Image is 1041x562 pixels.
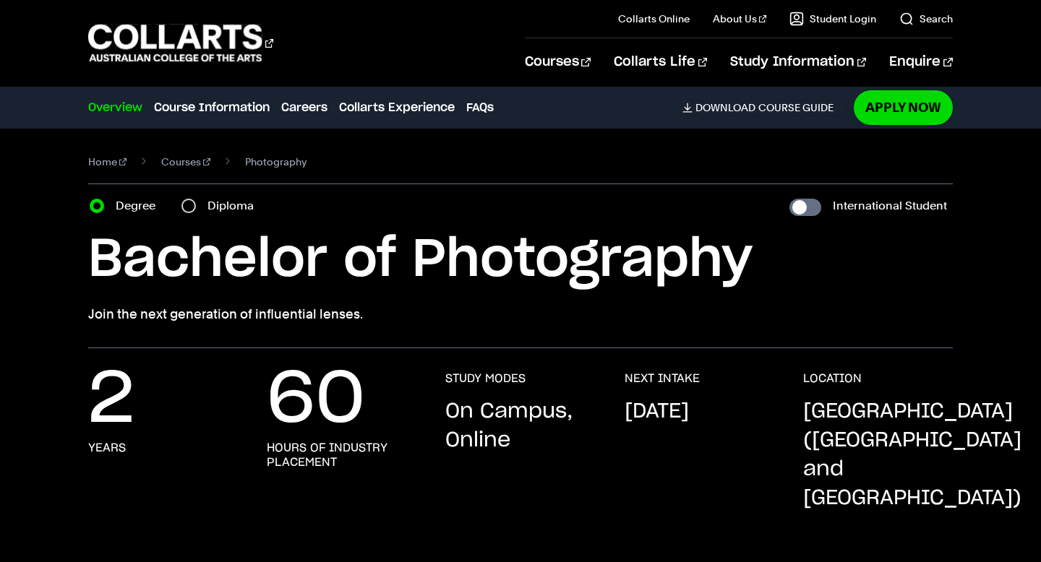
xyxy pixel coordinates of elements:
[445,397,595,455] p: On Campus, Online
[88,22,273,64] div: Go to homepage
[789,12,876,26] a: Student Login
[154,99,270,116] a: Course Information
[88,304,952,324] p: Join the next generation of influential lenses.
[267,371,365,429] p: 60
[625,397,689,426] p: [DATE]
[614,38,707,86] a: Collarts Life
[267,441,416,470] h3: hours of industry placement
[713,12,766,26] a: About Us
[445,371,526,386] h3: STUDY MODES
[899,12,953,26] a: Search
[833,196,947,216] label: International Student
[682,101,845,114] a: DownloadCourse Guide
[88,228,952,293] h1: Bachelor of Photography
[625,371,700,386] h3: NEXT INTAKE
[88,99,142,116] a: Overview
[207,196,262,216] label: Diploma
[889,38,952,86] a: Enquire
[116,196,164,216] label: Degree
[88,152,127,172] a: Home
[525,38,591,86] a: Courses
[281,99,327,116] a: Careers
[88,441,126,455] h3: years
[618,12,690,26] a: Collarts Online
[803,371,862,386] h3: LOCATION
[245,152,307,172] span: Photography
[854,90,953,124] a: Apply Now
[161,152,210,172] a: Courses
[466,99,494,116] a: FAQs
[88,371,134,429] p: 2
[695,101,755,114] span: Download
[339,99,455,116] a: Collarts Experience
[803,397,1021,513] p: [GEOGRAPHIC_DATA] ([GEOGRAPHIC_DATA] and [GEOGRAPHIC_DATA])
[730,38,866,86] a: Study Information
